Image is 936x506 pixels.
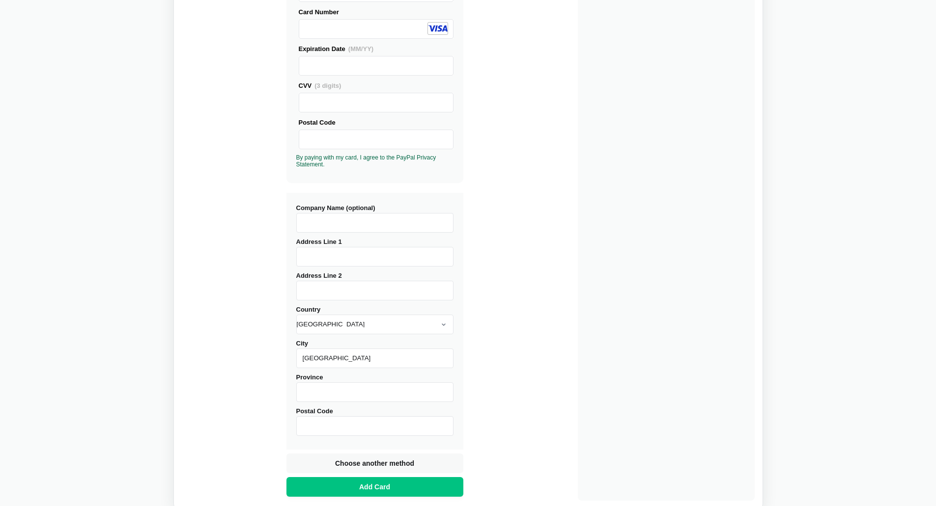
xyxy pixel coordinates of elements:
iframe: Secure Credit Card Frame - Expiration Date [303,56,449,75]
button: Choose another method [286,453,463,473]
select: Country [296,315,454,334]
span: Choose another method [333,458,416,468]
input: City [296,348,454,368]
input: Company Name (optional) [296,213,454,233]
div: Postal Code [299,117,454,128]
label: Postal Code [296,407,454,436]
div: CVV [299,80,454,91]
label: Province [296,373,454,402]
div: Expiration Date [299,44,454,54]
button: Add Card [286,477,463,497]
a: By paying with my card, I agree to the PayPal Privacy Statement. [296,154,436,168]
iframe: Secure Credit Card Frame - CVV [303,93,449,112]
div: Card Number [299,7,454,17]
label: Company Name (optional) [296,204,454,233]
span: (3 digits) [314,82,341,89]
input: Address Line 2 [296,281,454,300]
iframe: Secure Credit Card Frame - Postal Code [303,130,449,149]
input: Province [296,382,454,402]
label: Address Line 2 [296,272,454,300]
input: Postal Code [296,416,454,436]
label: Address Line 1 [296,238,454,266]
input: Address Line 1 [296,247,454,266]
span: (MM/YY) [348,45,373,53]
label: Country [296,306,454,334]
label: City [296,340,454,368]
iframe: Secure Credit Card Frame - Credit Card Number [303,20,449,38]
span: Add Card [357,482,392,492]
